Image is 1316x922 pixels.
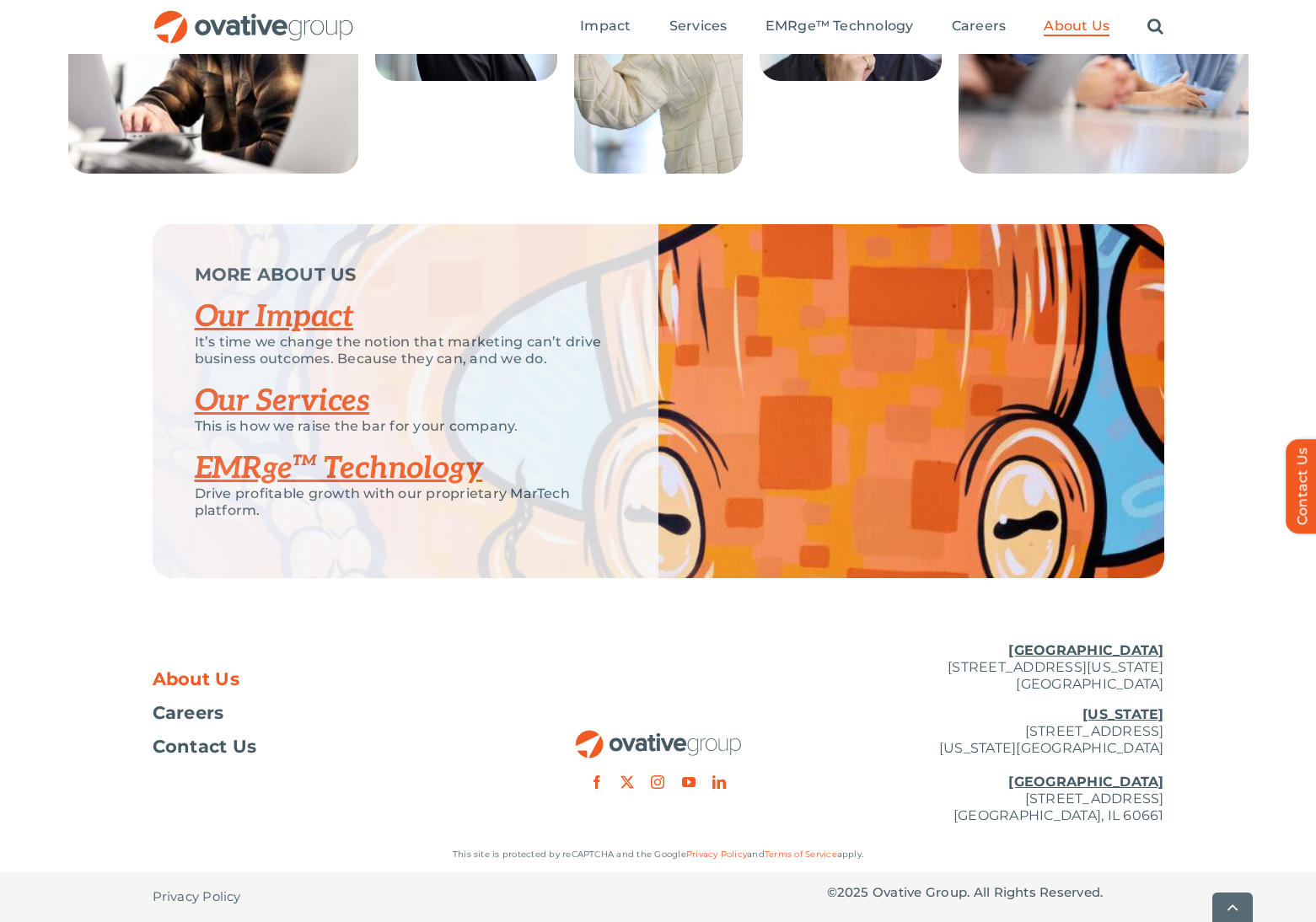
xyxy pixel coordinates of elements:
a: Services [669,18,728,36]
a: linkedin [712,775,726,789]
a: OG_Full_horizontal_RGB [153,8,355,24]
a: twitter [620,775,634,789]
nav: Footer - Privacy Policy [153,871,490,922]
a: Privacy Policy [686,849,747,860]
a: EMRge™ Technology [195,450,483,487]
a: facebook [590,775,604,789]
span: Privacy Policy [153,888,241,905]
span: Careers [952,18,1007,35]
nav: Footer Menu [153,671,490,755]
u: [GEOGRAPHIC_DATA] [1008,774,1163,790]
a: Terms of Service [765,849,837,860]
a: About Us [1044,18,1109,36]
span: Contact Us [153,738,257,755]
span: Services [669,18,728,35]
a: Impact [580,18,631,36]
span: Impact [580,18,631,35]
a: Contact Us [153,738,490,755]
a: OG_Full_horizontal_RGB [574,728,743,744]
a: Search [1147,18,1163,36]
span: EMRge™ Technology [765,18,914,35]
a: Our Services [195,383,370,420]
span: About Us [1044,18,1109,35]
p: This is how we raise the bar for your company. [195,418,616,435]
p: MORE ABOUT US [195,266,616,283]
u: [GEOGRAPHIC_DATA] [1008,642,1163,658]
p: Drive profitable growth with our proprietary MarTech platform. [195,485,616,519]
p: © Ovative Group. All Rights Reserved. [827,884,1164,901]
span: Careers [153,705,224,721]
p: [STREET_ADDRESS][US_STATE] [GEOGRAPHIC_DATA] [827,642,1164,693]
a: Careers [952,18,1007,36]
a: instagram [651,775,664,789]
p: [STREET_ADDRESS] [US_STATE][GEOGRAPHIC_DATA] [STREET_ADDRESS] [GEOGRAPHIC_DATA], IL 60661 [827,706,1164,824]
span: About Us [153,671,240,688]
a: Privacy Policy [153,871,241,922]
a: About Us [153,671,490,688]
a: Careers [153,705,490,721]
a: Our Impact [195,298,354,335]
p: It’s time we change the notion that marketing can’t drive business outcomes. Because they can, an... [195,334,616,367]
span: 2025 [837,884,869,900]
u: [US_STATE] [1082,706,1163,722]
p: This site is protected by reCAPTCHA and the Google and apply. [153,846,1164,863]
a: youtube [682,775,696,789]
a: EMRge™ Technology [765,18,914,36]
